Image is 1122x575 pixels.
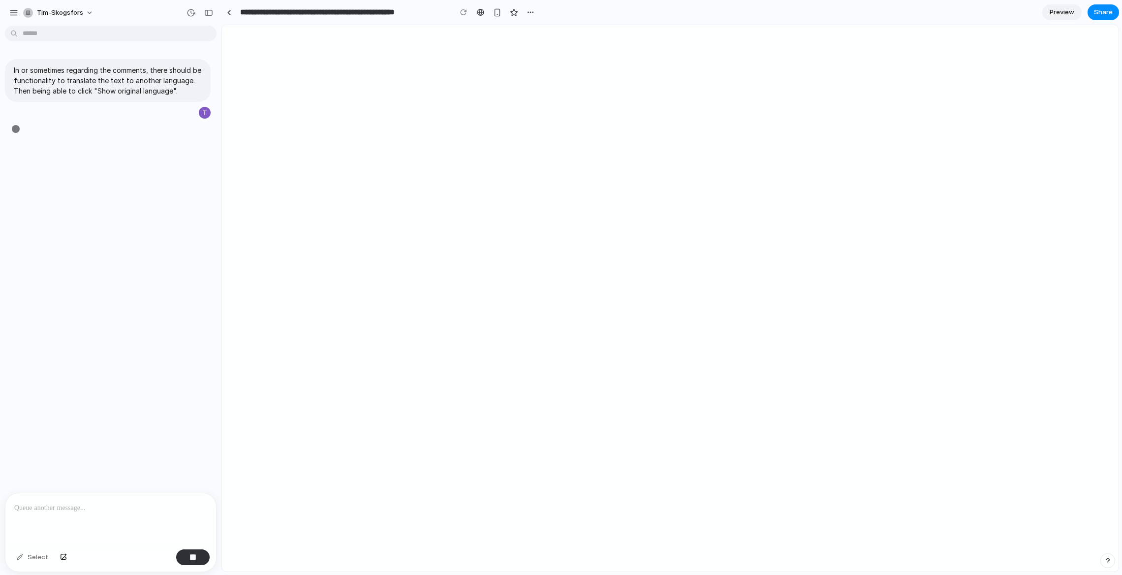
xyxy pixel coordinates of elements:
p: In or sometimes regarding the comments, there should be functionality to translate the text to an... [14,65,202,96]
a: Preview [1042,4,1082,20]
span: Preview [1050,7,1074,17]
button: Share [1088,4,1119,20]
span: tim-skogsfors [37,8,83,18]
button: tim-skogsfors [19,5,98,21]
span: Share [1094,7,1113,17]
